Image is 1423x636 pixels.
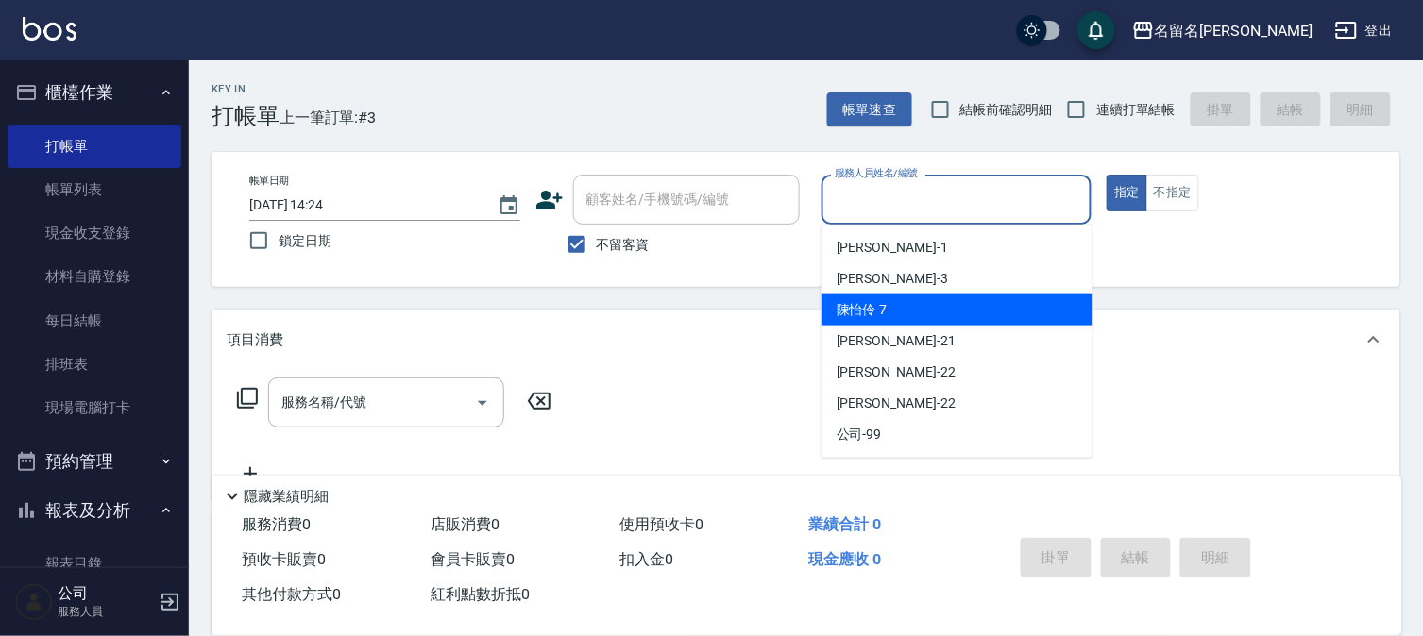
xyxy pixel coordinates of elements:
[242,550,326,568] span: 預收卡販賣 0
[280,106,377,129] span: 上一筆訂單:#3
[1146,175,1199,211] button: 不指定
[1155,19,1313,42] div: 名留名[PERSON_NAME]
[58,584,154,603] h5: 公司
[827,92,912,127] button: 帳單速查
[212,83,280,95] h2: Key In
[8,68,181,117] button: 櫃檯作業
[8,125,181,168] a: 打帳單
[23,17,76,41] img: Logo
[249,174,289,188] label: 帳單日期
[431,585,530,603] span: 紅利點數折抵 0
[242,585,341,603] span: 其他付款方式 0
[1107,175,1147,211] button: 指定
[242,515,311,533] span: 服務消費 0
[431,515,500,533] span: 店販消費 0
[212,103,280,129] h3: 打帳單
[58,603,154,620] p: 服務人員
[835,166,918,180] label: 服務人員姓名/編號
[619,550,673,568] span: 扣入金 0
[837,238,948,258] span: [PERSON_NAME] -1
[15,583,53,621] img: Person
[8,437,181,486] button: 預約管理
[1077,11,1115,49] button: save
[597,235,650,255] span: 不留客資
[8,299,181,343] a: 每日結帳
[837,331,956,351] span: [PERSON_NAME] -21
[249,190,479,221] input: YYYY/MM/DD hh:mm
[212,310,1400,370] div: 項目消費
[837,393,956,413] span: [PERSON_NAME] -22
[619,515,703,533] span: 使用預收卡 0
[960,100,1053,120] span: 結帳前確認明細
[837,269,948,289] span: [PERSON_NAME] -3
[227,330,283,350] p: 項目消費
[8,486,181,535] button: 報表及分析
[8,255,181,298] a: 材料自購登錄
[431,550,515,568] span: 會員卡販賣 0
[244,487,329,507] p: 隱藏業績明細
[837,362,956,382] span: [PERSON_NAME] -22
[8,168,181,211] a: 帳單列表
[467,388,498,418] button: Open
[1328,13,1400,48] button: 登出
[1096,100,1176,120] span: 連續打單結帳
[837,300,888,320] span: 陳怡伶 -7
[8,343,181,386] a: 排班表
[8,542,181,585] a: 報表目錄
[279,231,331,251] span: 鎖定日期
[8,211,181,255] a: 現金收支登錄
[8,386,181,429] a: 現場電腦打卡
[808,515,881,533] span: 業績合計 0
[1125,11,1320,50] button: 名留名[PERSON_NAME]
[486,183,532,228] button: Choose date, selected date is 2025-09-04
[808,550,881,568] span: 現金應收 0
[837,425,882,444] span: 公司 -99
